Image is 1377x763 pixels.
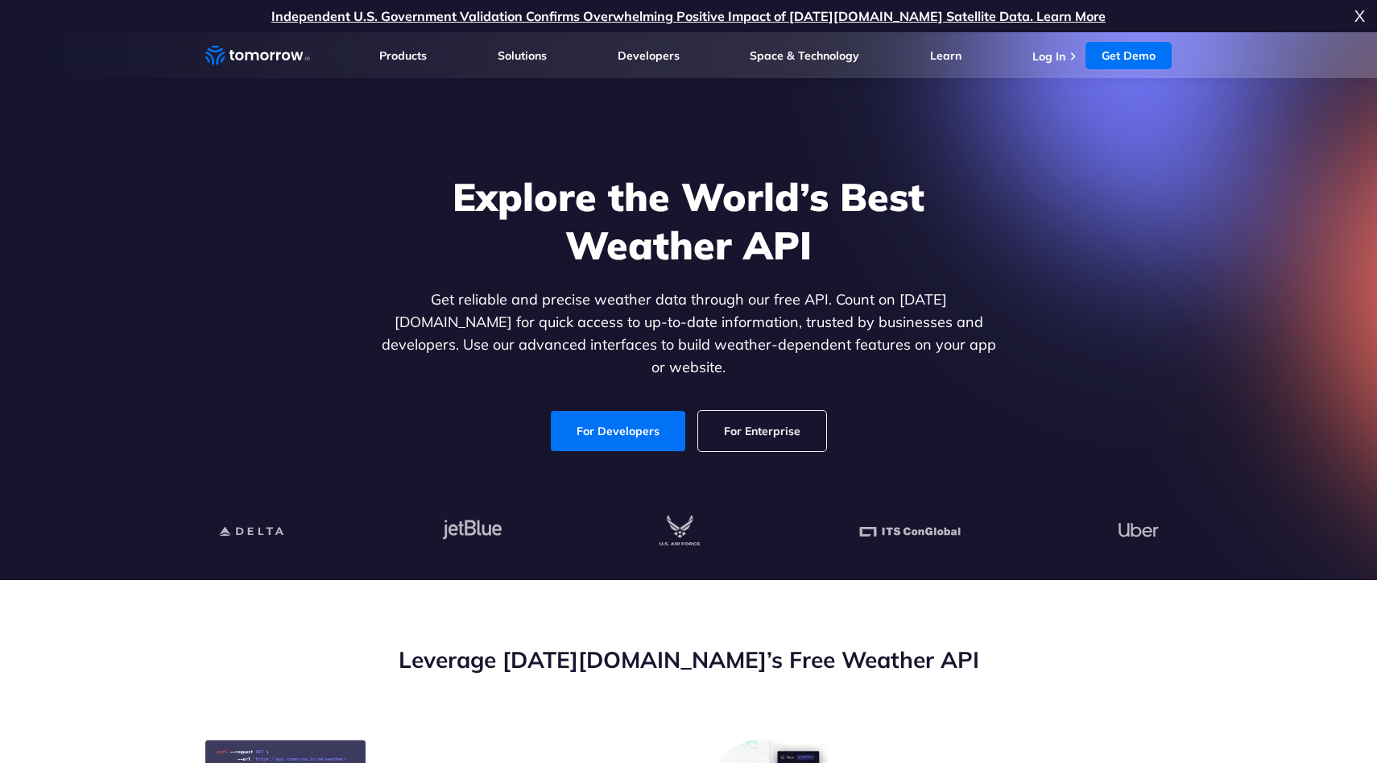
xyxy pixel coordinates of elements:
a: For Developers [551,411,685,451]
h1: Explore the World’s Best Weather API [378,172,999,269]
a: Developers [618,48,680,63]
a: Learn [930,48,961,63]
a: Space & Technology [750,48,859,63]
a: Get Demo [1085,42,1172,69]
a: Solutions [498,48,547,63]
a: Log In [1032,49,1065,64]
a: Home link [205,44,310,68]
p: Get reliable and precise weather data through our free API. Count on [DATE][DOMAIN_NAME] for quic... [378,288,999,379]
a: Products [379,48,427,63]
a: Independent U.S. Government Validation Confirms Overwhelming Positive Impact of [DATE][DOMAIN_NAM... [271,8,1106,24]
h2: Leverage [DATE][DOMAIN_NAME]’s Free Weather API [205,645,1172,675]
a: For Enterprise [698,411,826,451]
